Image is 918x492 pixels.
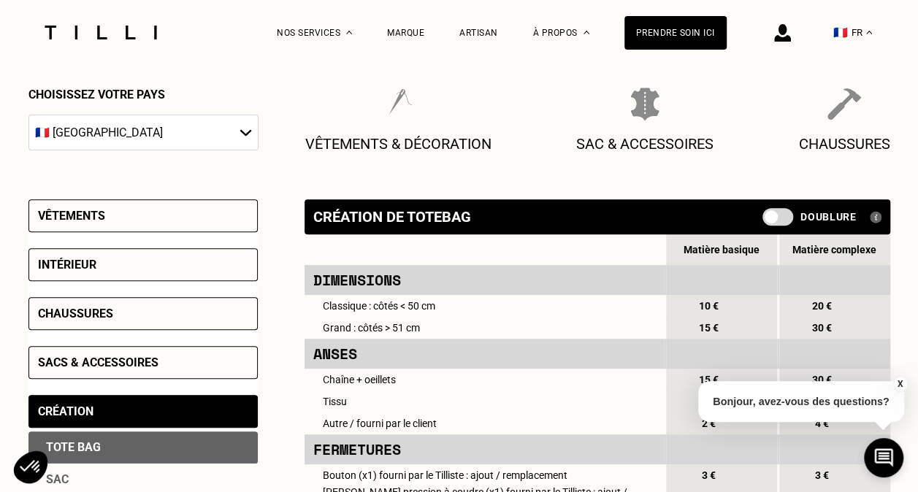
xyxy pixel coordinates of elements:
p: Sac & Accessoires [576,135,714,153]
a: Prendre soin ici [624,16,727,50]
img: Logo du service de couturière Tilli [39,26,162,39]
th: Matière basique [666,234,777,265]
a: Artisan [459,28,498,38]
p: Bonjour, avez-vous des questions? [698,381,904,422]
img: Sac & Accessoires [630,88,659,120]
p: Choisissez votre pays [28,88,259,101]
div: Sacs & accessoires [38,355,158,369]
div: Création [38,404,93,418]
span: 15 € [696,374,722,385]
td: Chaîne + oeillets [305,369,664,391]
img: icône connexion [774,24,791,42]
div: Tote bag [28,431,258,464]
img: menu déroulant [866,31,872,34]
td: Fermetures [305,434,664,464]
div: Vêtements [38,209,105,223]
div: Intérieur [38,258,96,272]
td: Autre / fourni par le client [305,412,664,434]
span: 20 € [809,300,835,312]
span: 2 € [696,396,722,407]
span: 10 € [696,300,722,312]
img: Menu déroulant [346,31,352,34]
p: Chaussures [799,135,890,153]
img: Qu'est ce qu'une doublure ? [870,211,881,223]
td: Bouton (x1) fourni par le Tilliste : ajout / remplacement [305,464,664,486]
td: Classique : côtés < 50 cm [305,295,664,317]
div: Création de totebag [313,208,471,226]
td: Dimensions [305,265,664,295]
p: Vêtements & décoration [305,135,491,153]
span: 2 € [696,418,722,429]
img: Chaussures [827,88,861,120]
td: Tissu [305,391,664,412]
span: 🇫🇷 [833,26,848,39]
td: Anses [305,339,664,369]
button: X [892,376,907,392]
div: Chaussures [38,307,113,320]
span: 3 € [696,469,722,481]
td: Grand : côtés > 51 cm [305,317,664,339]
a: Marque [387,28,424,38]
span: 15 € [696,322,722,334]
th: Matière complexe [779,234,890,265]
img: Menu déroulant à propos [584,31,589,34]
span: Doublure [800,211,857,223]
img: Vêtements & décoration [381,88,415,120]
span: 30 € [809,322,835,334]
span: 3 € [809,469,835,481]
